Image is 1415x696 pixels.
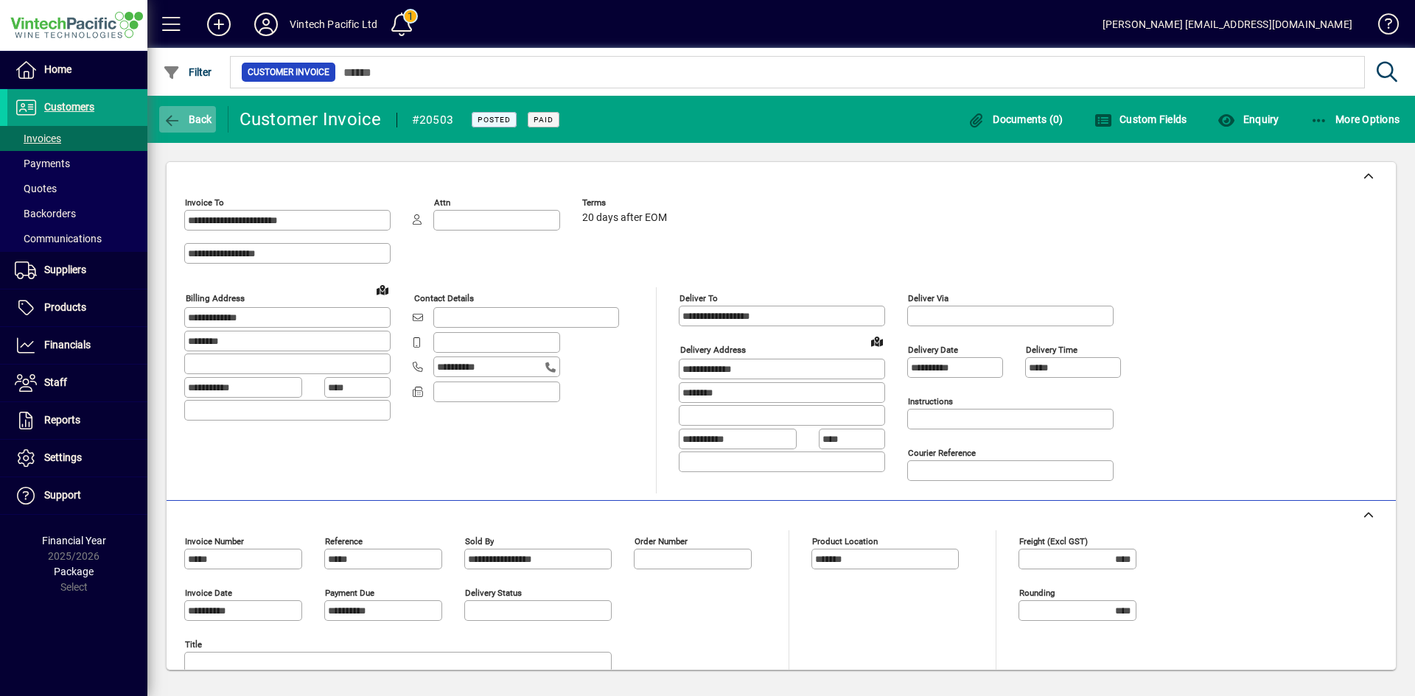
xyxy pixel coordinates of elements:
[7,252,147,289] a: Suppliers
[7,176,147,201] a: Quotes
[185,536,244,546] mat-label: Invoice number
[582,212,667,224] span: 20 days after EOM
[44,451,82,463] span: Settings
[465,536,494,546] mat-label: Sold by
[908,293,948,303] mat-label: Deliver via
[325,588,374,598] mat-label: Payment due
[635,536,688,546] mat-label: Order number
[44,264,86,275] span: Suppliers
[7,402,147,439] a: Reports
[679,293,718,303] mat-label: Deliver To
[163,113,212,125] span: Back
[1367,3,1397,51] a: Knowledge Base
[7,126,147,151] a: Invoices
[812,536,878,546] mat-label: Product location
[325,536,363,546] mat-label: Reference
[7,52,147,88] a: Home
[44,489,81,501] span: Support
[434,197,450,208] mat-label: Attn
[248,65,329,80] span: Customer Invoice
[159,106,216,133] button: Back
[15,208,76,219] span: Backorders
[44,101,94,113] span: Customers
[163,66,212,78] span: Filter
[1217,113,1279,125] span: Enquiry
[1310,113,1400,125] span: More Options
[15,158,70,169] span: Payments
[195,11,242,38] button: Add
[1214,106,1282,133] button: Enquiry
[54,566,94,577] span: Package
[242,11,290,38] button: Profile
[42,535,106,546] span: Financial Year
[240,108,382,131] div: Customer Invoice
[582,198,671,208] span: Terms
[412,108,454,132] div: #20503
[908,345,958,355] mat-label: Delivery date
[147,106,228,133] app-page-header-button: Back
[7,226,147,251] a: Communications
[908,396,953,407] mat-label: Instructions
[44,301,86,313] span: Products
[1091,106,1191,133] button: Custom Fields
[44,339,91,351] span: Financials
[1094,113,1187,125] span: Custom Fields
[185,197,224,208] mat-label: Invoice To
[371,278,394,301] a: View on map
[908,448,976,458] mat-label: Courier Reference
[7,440,147,477] a: Settings
[534,115,553,124] span: Paid
[15,133,61,144] span: Invoices
[1019,588,1055,598] mat-label: Rounding
[44,414,80,426] span: Reports
[7,477,147,514] a: Support
[185,588,232,598] mat-label: Invoice date
[7,151,147,176] a: Payments
[290,13,377,36] div: Vintech Pacific Ltd
[1026,345,1077,355] mat-label: Delivery time
[465,588,522,598] mat-label: Delivery status
[185,639,202,650] mat-label: Title
[7,289,147,326] a: Products
[44,63,71,75] span: Home
[7,327,147,364] a: Financials
[7,365,147,401] a: Staff
[1307,106,1404,133] button: More Options
[964,106,1067,133] button: Documents (0)
[1019,536,1088,546] mat-label: Freight (excl GST)
[159,59,216,85] button: Filter
[968,113,1063,125] span: Documents (0)
[865,329,889,353] a: View on map
[15,233,102,245] span: Communications
[478,115,511,124] span: Posted
[1103,13,1352,36] div: [PERSON_NAME] [EMAIL_ADDRESS][DOMAIN_NAME]
[44,376,67,388] span: Staff
[7,201,147,226] a: Backorders
[15,183,57,194] span: Quotes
